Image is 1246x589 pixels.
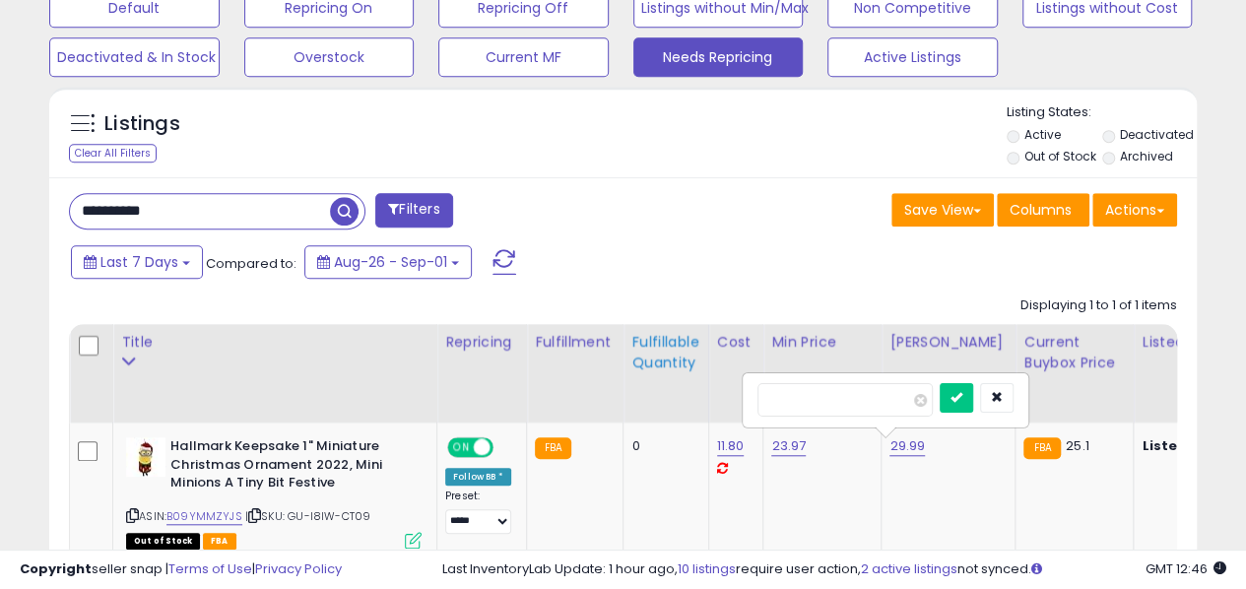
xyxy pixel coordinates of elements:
b: Listed Price: [1142,436,1231,455]
div: ASIN: [126,437,422,547]
a: 11.80 [717,436,745,456]
strong: Copyright [20,559,92,578]
div: Preset: [445,490,511,534]
button: Active Listings [827,37,998,77]
div: Clear All Filters [69,144,157,163]
div: Current Buybox Price [1023,332,1125,373]
span: Columns [1010,200,1072,220]
span: Last 7 Days [100,252,178,272]
div: Follow BB * [445,468,511,486]
div: Last InventoryLab Update: 1 hour ago, require user action, not synced. [442,560,1226,579]
b: Hallmark Keepsake 1" Miniature Christmas Ornament 2022, Mini Minions A Tiny Bit Festive [170,437,410,497]
small: FBA [535,437,571,459]
div: Repricing [445,332,518,353]
div: Fulfillable Quantity [631,332,699,373]
div: Title [121,332,428,353]
a: 2 active listings [861,559,957,578]
button: Overstock [244,37,415,77]
button: Current MF [438,37,609,77]
label: Archived [1120,148,1173,164]
span: Aug-26 - Sep-01 [334,252,447,272]
a: 29.99 [889,436,925,456]
div: [PERSON_NAME] [889,332,1007,353]
span: All listings that are currently out of stock and unavailable for purchase on Amazon [126,533,200,550]
label: Active [1023,126,1060,143]
button: Columns [997,193,1089,227]
button: Save View [891,193,994,227]
a: Terms of Use [168,559,252,578]
a: B09YMMZYJS [166,508,242,525]
a: 23.97 [771,436,806,456]
span: OFF [491,439,522,456]
label: Out of Stock [1023,148,1095,164]
img: 31NySXkOH6L._SL40_.jpg [126,437,165,477]
label: Deactivated [1120,126,1194,143]
span: ON [449,439,474,456]
div: Fulfillment [535,332,615,353]
div: Min Price [771,332,873,353]
button: Deactivated & In Stock [49,37,220,77]
a: Privacy Policy [255,559,342,578]
button: Aug-26 - Sep-01 [304,245,472,279]
span: | SKU: GU-I8IW-CT09 [245,508,370,524]
div: Cost [717,332,755,353]
div: 0 [631,437,692,455]
span: 25.1 [1066,436,1089,455]
span: Compared to: [206,254,296,273]
span: FBA [203,533,236,550]
button: Needs Repricing [633,37,804,77]
a: 10 listings [678,559,736,578]
button: Filters [375,193,452,228]
button: Actions [1092,193,1177,227]
h5: Listings [104,110,180,138]
small: FBA [1023,437,1060,459]
div: seller snap | | [20,560,342,579]
button: Last 7 Days [71,245,203,279]
div: Displaying 1 to 1 of 1 items [1020,296,1177,315]
span: 2025-09-10 12:46 GMT [1146,559,1226,578]
p: Listing States: [1007,103,1197,122]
